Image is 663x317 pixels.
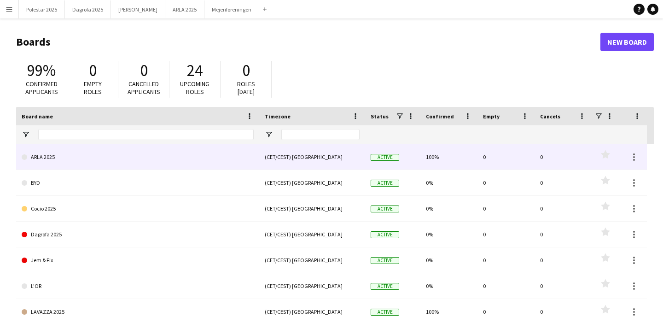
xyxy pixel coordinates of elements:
div: 0% [420,247,477,273]
div: 0 [535,222,592,247]
div: (CET/CEST) [GEOGRAPHIC_DATA] [259,273,365,299]
span: Cancels [540,113,560,120]
span: Active [371,205,399,212]
span: Active [371,180,399,187]
button: Mejeriforeningen [204,0,259,18]
a: Jem & Fix [22,247,254,273]
span: 99% [27,60,56,81]
input: Timezone Filter Input [281,129,360,140]
div: 0% [420,273,477,299]
span: 24 [187,60,203,81]
div: 0 [477,247,535,273]
span: Active [371,283,399,290]
span: Board name [22,113,53,120]
div: 0% [420,170,477,195]
div: (CET/CEST) [GEOGRAPHIC_DATA] [259,196,365,221]
span: Empty [483,113,500,120]
div: 0% [420,222,477,247]
span: Active [371,231,399,238]
h1: Boards [16,35,600,49]
div: 0 [535,196,592,221]
a: Dagrofa 2025 [22,222,254,247]
span: 0 [242,60,250,81]
a: L'OR [22,273,254,299]
div: 0 [477,273,535,299]
span: Active [371,154,399,161]
div: 0 [477,170,535,195]
span: 0 [89,60,97,81]
div: 0 [477,196,535,221]
button: Dagrofa 2025 [65,0,111,18]
button: Open Filter Menu [22,130,30,139]
button: Open Filter Menu [265,130,273,139]
div: (CET/CEST) [GEOGRAPHIC_DATA] [259,170,365,195]
span: Roles [DATE] [237,80,255,96]
button: [PERSON_NAME] [111,0,165,18]
span: Active [371,257,399,264]
div: 0 [535,144,592,170]
span: Empty roles [84,80,102,96]
span: Status [371,113,389,120]
span: Confirmed [426,113,454,120]
a: Cocio 2025 [22,196,254,222]
div: (CET/CEST) [GEOGRAPHIC_DATA] [259,144,365,170]
input: Board name Filter Input [38,129,254,140]
div: 0 [535,247,592,273]
div: 0 [535,170,592,195]
span: Active [371,309,399,316]
a: ARLA 2025 [22,144,254,170]
span: Timezone [265,113,291,120]
div: 0 [477,144,535,170]
button: ARLA 2025 [165,0,204,18]
a: BYD [22,170,254,196]
span: Confirmed applicants [25,80,58,96]
button: Polestar 2025 [19,0,65,18]
a: New Board [600,33,654,51]
div: 0 [477,222,535,247]
div: 0 [535,273,592,299]
span: Upcoming roles [180,80,209,96]
span: Cancelled applicants [128,80,160,96]
div: 0% [420,196,477,221]
div: (CET/CEST) [GEOGRAPHIC_DATA] [259,247,365,273]
div: (CET/CEST) [GEOGRAPHIC_DATA] [259,222,365,247]
span: 0 [140,60,148,81]
div: 100% [420,144,477,170]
